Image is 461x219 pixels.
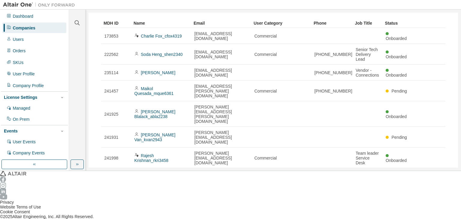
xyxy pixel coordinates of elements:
span: [EMAIL_ADDRESS][PERSON_NAME][DOMAIN_NAME] [194,84,248,98]
div: License Settings [4,95,37,100]
span: [PHONE_NUMBER] [315,89,352,93]
div: Users [13,37,24,42]
span: 235114 [104,70,119,75]
div: On Prem [13,117,29,122]
span: Commercial [255,34,277,38]
span: [PHONE_NUMBER] [315,52,352,57]
span: 241457 [104,89,119,93]
span: 241998 [104,156,119,160]
img: Altair One [3,2,78,8]
span: Team leader Service Desk [356,151,379,165]
div: Companies [13,26,35,30]
div: SKUs [13,60,23,65]
span: [PERSON_NAME][EMAIL_ADDRESS][DOMAIN_NAME] [194,151,248,165]
a: [PERSON_NAME] Blalack_abla2238 [134,109,176,119]
span: 241925 [104,112,119,117]
span: Commercial [255,89,277,93]
a: Charlie Fox_cfox4319 [141,34,182,38]
span: 222562 [104,52,119,57]
span: Pending [391,135,407,140]
a: [PERSON_NAME] Van_kvan2943 [134,132,176,142]
span: Commercial [255,52,277,57]
span: 173853 [104,34,119,38]
span: 241931 [104,135,119,140]
div: Dashboard [13,14,33,19]
div: Name [134,18,189,28]
a: Maikol Quesada_mque6361 [134,86,174,96]
span: Onboarded [386,114,407,119]
span: [PERSON_NAME][EMAIL_ADDRESS][PERSON_NAME][DOMAIN_NAME] [194,105,248,124]
span: Commercial [255,156,277,160]
span: Senior Tech Delivery Lead [356,47,379,62]
div: Events [4,129,18,133]
div: Job Title [355,18,380,28]
div: User Category [254,18,309,28]
div: User Events [13,139,35,144]
span: Vendor - Connections [356,68,379,78]
div: Managed [13,106,30,111]
a: [PERSON_NAME] [141,70,175,75]
span: Pending [391,89,407,93]
a: Soda Heng_shen2340 [141,52,182,57]
div: Company Profile [13,83,44,88]
div: User Profile [13,71,35,76]
span: [PHONE_NUMBER] [315,70,352,75]
span: [PERSON_NAME][EMAIL_ADDRESS][DOMAIN_NAME] [194,130,248,144]
span: Onboarded [386,158,407,163]
span: [EMAIL_ADDRESS][DOMAIN_NAME] [194,31,248,41]
div: Company Events [13,151,45,155]
span: Onboarded [386,36,407,41]
span: [EMAIL_ADDRESS][DOMAIN_NAME] [194,68,248,78]
div: Status [385,18,410,28]
span: [EMAIL_ADDRESS][DOMAIN_NAME] [194,50,248,59]
span: Onboarded [386,54,407,59]
div: Orders [13,48,26,53]
div: Phone [314,18,350,28]
div: MDH ID [104,18,129,28]
a: Rajesh Krishnan_rkri3458 [134,153,169,163]
span: Onboarded [386,73,407,78]
div: Email [194,18,249,28]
